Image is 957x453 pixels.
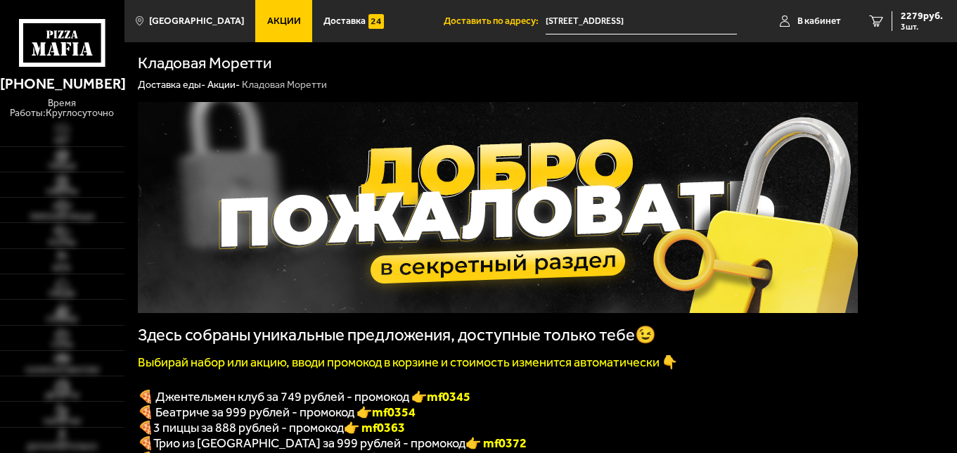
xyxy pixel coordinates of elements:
[267,16,301,26] span: Акции
[372,404,416,420] b: mf0354
[465,435,527,451] font: 👉 mf0372
[138,435,153,451] font: 🍕
[207,79,240,91] a: Акции-
[138,404,416,420] span: 🍕 Беатриче за 999 рублей - промокод 👉
[153,420,344,435] span: 3 пиццы за 888 рублей - промокод
[138,79,205,91] a: Доставка еды-
[138,102,858,313] img: 1024x1024
[138,420,153,435] font: 🍕
[901,23,943,31] span: 3 шт.
[138,389,470,404] span: 🍕 Джентельмен клуб за 749 рублей - промокод 👉
[444,16,546,26] span: Доставить по адресу:
[153,435,465,451] span: Трио из [GEOGRAPHIC_DATA] за 999 рублей - промокод
[368,14,383,29] img: 15daf4d41897b9f0e9f617042186c801.svg
[546,8,737,34] input: Ваш адрес доставки
[149,16,244,26] span: [GEOGRAPHIC_DATA]
[138,56,271,72] h1: Кладовая Моретти
[138,325,656,345] span: Здесь собраны уникальные предложения, доступные только тебе😉
[427,389,470,404] b: mf0345
[797,16,841,26] span: В кабинет
[138,355,677,370] font: Выбирай набор или акцию, вводи промокод в корзине и стоимость изменится автоматически 👇
[242,79,327,91] div: Кладовая Моретти
[323,16,366,26] span: Доставка
[344,420,405,435] font: 👉 mf0363
[901,11,943,21] span: 2279 руб.
[546,8,737,34] span: улица Салова, 42к3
